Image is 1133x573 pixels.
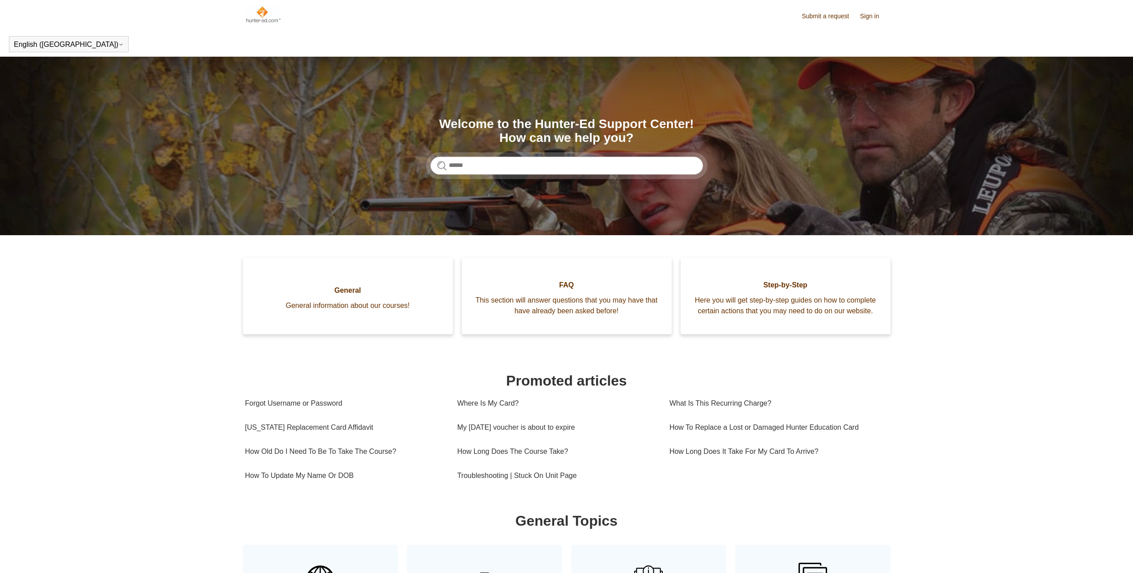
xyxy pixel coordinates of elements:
span: Step-by-Step [694,280,877,291]
a: Step-by-Step Here you will get step-by-step guides on how to complete certain actions that you ma... [681,257,891,334]
a: Troubleshooting | Stuck On Unit Page [457,464,656,488]
span: FAQ [475,280,658,291]
a: What Is This Recurring Charge? [669,391,882,415]
h1: Promoted articles [245,370,888,391]
img: Hunter-Ed Help Center home page [245,5,281,23]
h1: Welcome to the Hunter-Ed Support Center! How can we help you? [431,117,703,145]
a: Forgot Username or Password [245,391,444,415]
div: Chat Support [1075,543,1127,566]
a: [US_STATE] Replacement Card Affidavit [245,415,444,440]
a: How Long Does It Take For My Card To Arrive? [669,440,882,464]
input: Search [431,157,703,174]
a: How Old Do I Need To Be To Take The Course? [245,440,444,464]
span: General [256,285,439,296]
h1: General Topics [245,510,888,531]
span: General information about our courses! [256,300,439,311]
a: How Long Does The Course Take? [457,440,656,464]
a: My [DATE] voucher is about to expire [457,415,656,440]
span: This section will answer questions that you may have that have already been asked before! [475,295,658,316]
a: Where Is My Card? [457,391,656,415]
a: How To Replace a Lost or Damaged Hunter Education Card [669,415,882,440]
a: Submit a request [802,12,858,21]
a: How To Update My Name Or DOB [245,464,444,488]
a: FAQ This section will answer questions that you may have that have already been asked before! [462,257,672,334]
a: Sign in [860,12,888,21]
a: General General information about our courses! [243,257,453,334]
button: English ([GEOGRAPHIC_DATA]) [14,41,124,49]
span: Here you will get step-by-step guides on how to complete certain actions that you may need to do ... [694,295,877,316]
